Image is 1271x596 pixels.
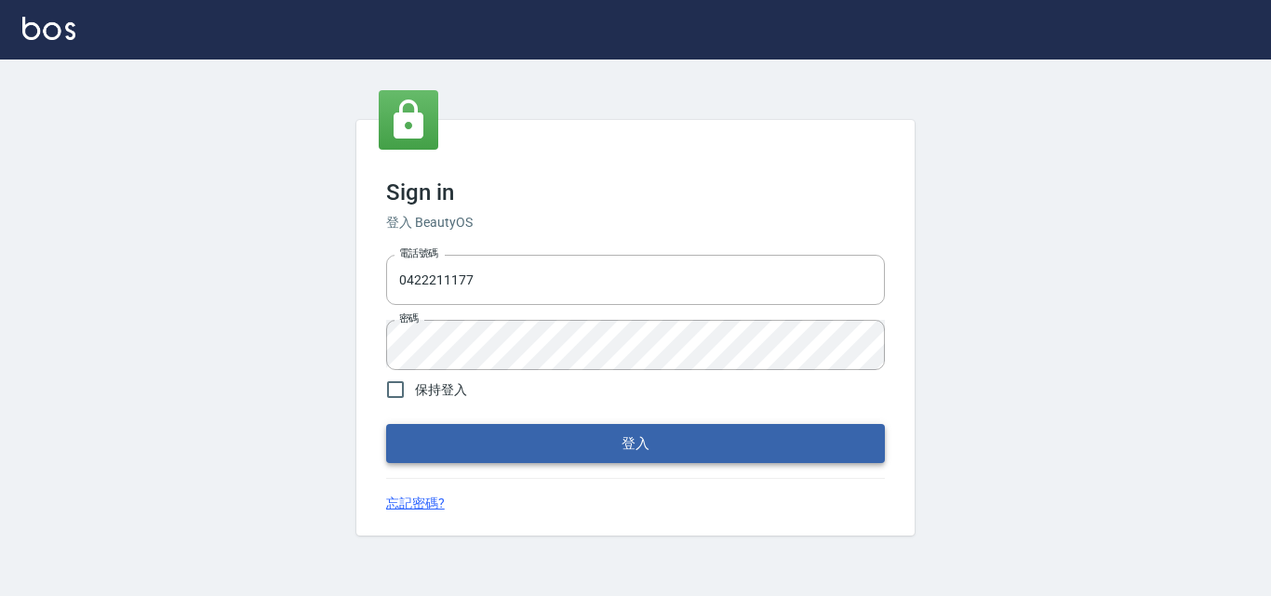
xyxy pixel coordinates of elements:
[386,494,445,513] a: 忘記密碼?
[386,179,885,205] h3: Sign in
[415,380,467,400] span: 保持登入
[399,311,419,325] label: 密碼
[386,213,885,232] h6: 登入 BeautyOS
[386,424,885,463] button: 登入
[22,17,75,40] img: Logo
[399,246,438,260] label: 電話號碼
